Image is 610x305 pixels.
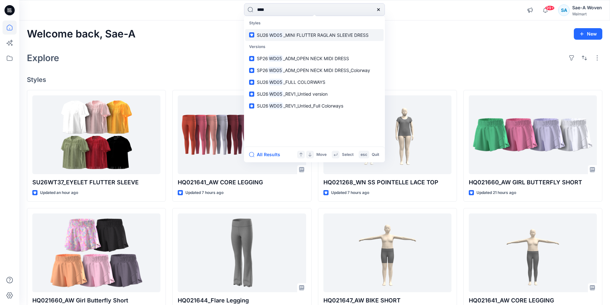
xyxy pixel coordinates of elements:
[283,32,369,38] span: _MINI FLUTTER RAGLAN SLEEVE DRESS
[558,4,570,16] div: SA
[323,296,451,305] p: HQ021647_AW BIKE SHORT
[469,213,597,293] a: HQ021641_AW CORE LEGGING
[257,68,268,73] span: SP26
[574,28,602,40] button: New
[245,100,384,112] a: SU26WD05_REV1_Untied_Full Colorways
[249,151,284,158] button: All Results
[283,56,349,61] span: _ADM_OPEN NECK MIDI DRESS
[178,178,306,187] p: HQ021641_AW CORE LEGGING
[476,189,516,196] p: Updated 21 hours ago
[331,189,369,196] p: Updated 7 hours ago
[27,28,135,40] h2: Welcome back, Sae-A
[178,95,306,174] a: HQ021641_AW CORE LEGGING
[27,53,59,63] h2: Explore
[32,296,160,305] p: HQ021660_AW Girl Butterfly Short
[323,213,451,293] a: HQ021647_AW BIKE SHORT
[268,31,283,39] mark: WD05
[245,17,384,29] p: Styles
[545,5,555,11] span: 99+
[572,12,602,16] div: Walmart
[185,189,224,196] p: Updated 7 hours ago
[469,296,597,305] p: HQ021641_AW CORE LEGGING
[32,213,160,293] a: HQ021660_AW Girl Butterfly Short
[245,52,384,64] a: SP26WD05_ADM_OPEN NECK MIDI DRESS
[178,213,306,293] a: HQ021644_Flare Legging
[245,64,384,76] a: SP26WD05_ADM_OPEN NECK MIDI DRESS_Colorway
[268,78,283,86] mark: WD05
[178,296,306,305] p: HQ021644_Flare Legging
[257,32,268,38] span: SU26
[268,90,283,98] mark: WD05
[283,68,370,73] span: _ADM_OPEN NECK MIDI DRESS_Colorway
[245,88,384,100] a: SU26WD05_REV1_Untied version
[32,95,160,174] a: SU26WT37_EYELET FLUTTER SLEEVE
[268,67,283,74] mark: WD05
[283,79,325,85] span: _FULL COLORWAYS
[268,102,283,109] mark: WD05
[372,151,379,158] p: Quit
[361,151,367,158] p: esc
[257,56,268,61] span: SP26
[245,29,384,41] a: SU26WD05_MINI FLUTTER RAGLAN SLEEVE DRESS
[316,151,327,158] p: Move
[268,55,283,62] mark: WD05
[283,103,343,108] span: _REV1_Untied_Full Colorways
[283,91,328,97] span: _REV1_Untied version
[32,178,160,187] p: SU26WT37_EYELET FLUTTER SLEEVE
[40,189,78,196] p: Updated an hour ago
[469,95,597,174] a: HQ021660_AW GIRL BUTTERFLY SHORT
[342,151,354,158] p: Select
[27,76,602,84] h4: Styles
[572,4,602,12] div: Sae-A Woven
[323,95,451,174] a: HQ021268_WN SS POINTELLE LACE TOP
[469,178,597,187] p: HQ021660_AW GIRL BUTTERFLY SHORT
[257,79,268,85] span: SU26
[257,91,268,97] span: SU26
[245,41,384,53] p: Versions
[323,178,451,187] p: HQ021268_WN SS POINTELLE LACE TOP
[257,103,268,108] span: SU26
[245,76,384,88] a: SU26WD05_FULL COLORWAYS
